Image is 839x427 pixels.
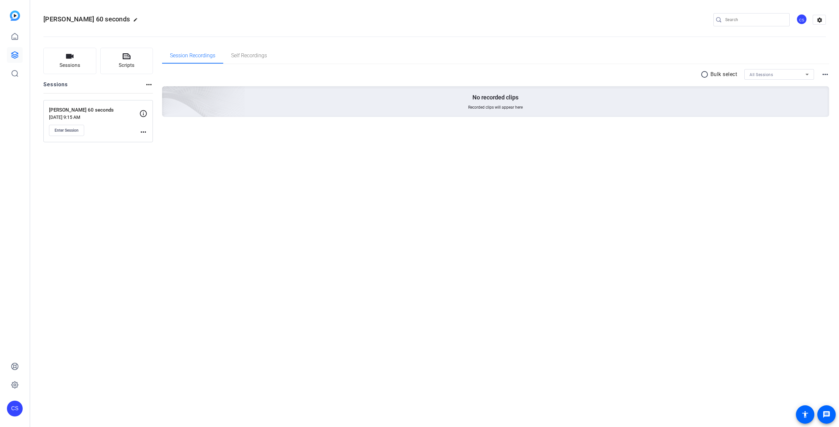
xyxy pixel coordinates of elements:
[468,105,523,110] span: Recorded clips will appear here
[49,125,84,136] button: Enter Session
[750,72,773,77] span: All Sessions
[55,128,79,133] span: Enter Session
[133,17,141,25] mat-icon: edit
[7,401,23,416] div: CS
[472,93,518,101] p: No recorded clips
[10,11,20,21] img: blue-gradient.svg
[823,411,830,418] mat-icon: message
[710,70,737,78] p: Bulk select
[821,70,829,78] mat-icon: more_horiz
[88,21,245,164] img: embarkstudio-empty-session.png
[170,53,215,58] span: Session Recordings
[145,81,153,89] mat-icon: more_horiz
[43,48,96,74] button: Sessions
[43,81,68,93] h2: Sessions
[60,62,80,69] span: Sessions
[813,15,826,25] mat-icon: settings
[796,14,807,25] div: CS
[43,15,130,23] span: [PERSON_NAME] 60 seconds
[119,62,134,69] span: Scripts
[725,16,784,24] input: Search
[100,48,153,74] button: Scripts
[49,115,139,120] p: [DATE] 9:15 AM
[49,106,139,114] p: [PERSON_NAME] 60 seconds
[801,411,809,418] mat-icon: accessibility
[139,128,147,136] mat-icon: more_horiz
[796,14,808,25] ngx-avatar: Carl Schmidt
[701,70,710,78] mat-icon: radio_button_unchecked
[231,53,267,58] span: Self Recordings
